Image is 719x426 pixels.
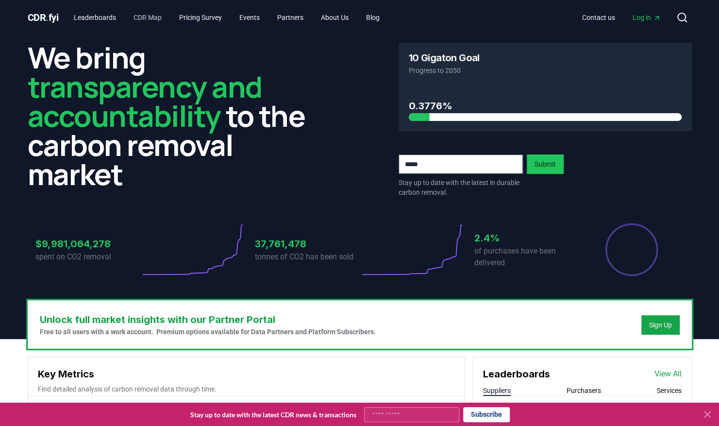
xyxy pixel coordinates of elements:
p: spent on CO2 removal [35,251,140,263]
nav: Main [574,9,669,26]
a: CDR.fyi [28,11,59,24]
a: Partners [269,9,311,26]
span: Log in [633,13,661,22]
p: Find detailed analysis of carbon removal data through time. [38,384,455,394]
button: Submit [527,154,564,174]
button: Sign Up [641,315,680,335]
p: of purchases have been delivered [474,245,579,269]
a: CDR Map [126,9,169,26]
p: Progress to 2050 [409,66,682,75]
h3: 37,761,478 [255,237,360,251]
h3: Leaderboards [483,367,550,381]
p: Free to all users with a work account. Premium options available for Data Partners and Platform S... [40,327,376,337]
a: Sign Up [649,320,672,330]
p: tonnes of CO2 has been sold [255,251,360,263]
span: . [46,12,49,23]
a: About Us [313,9,356,26]
a: Blog [358,9,387,26]
a: Log in [625,9,669,26]
a: Contact us [574,9,623,26]
p: Stay up to date with the latest in durable carbon removal. [399,178,523,197]
button: Purchasers [567,386,601,395]
h3: 2.4% [474,231,579,245]
a: Leaderboards [66,9,124,26]
nav: Main [66,9,387,26]
div: Percentage of sales delivered [604,222,659,277]
span: CDR fyi [28,12,59,23]
a: View All [654,368,682,380]
span: transparency and accountability [28,67,262,136]
a: Pricing Survey [171,9,230,26]
button: Suppliers [483,386,511,395]
button: Services [657,386,682,395]
h3: $9,981,064,278 [35,237,140,251]
h3: Unlock full market insights with our Partner Portal [40,312,376,327]
h3: 10 Gigaton Goal [409,53,480,63]
a: Events [232,9,268,26]
h3: 0.3776% [409,99,682,113]
h2: We bring to the carbon removal market [28,43,321,188]
h3: Key Metrics [38,367,455,381]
